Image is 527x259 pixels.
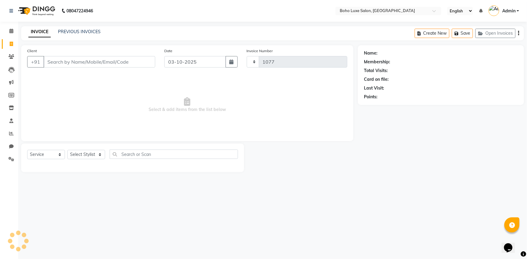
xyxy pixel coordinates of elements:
label: Date [164,48,172,54]
a: INVOICE [28,27,51,37]
b: 08047224946 [66,2,93,19]
div: Total Visits: [364,68,388,74]
a: PREVIOUS INVOICES [58,29,101,34]
div: Name: [364,50,378,56]
iframe: chat widget [502,235,521,253]
button: Save [452,29,473,38]
button: Create New [415,29,449,38]
img: logo [15,2,57,19]
div: Last Visit: [364,85,384,91]
span: Admin [502,8,516,14]
label: Client [27,48,37,54]
img: Admin [489,5,499,16]
div: Points: [364,94,378,100]
button: Open Invoices [475,29,516,38]
label: Invoice Number [247,48,273,54]
div: Card on file: [364,76,389,83]
span: Select & add items from the list below [27,75,347,135]
div: Membership: [364,59,390,65]
input: Search or Scan [110,150,238,159]
input: Search by Name/Mobile/Email/Code [43,56,155,68]
button: +91 [27,56,44,68]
